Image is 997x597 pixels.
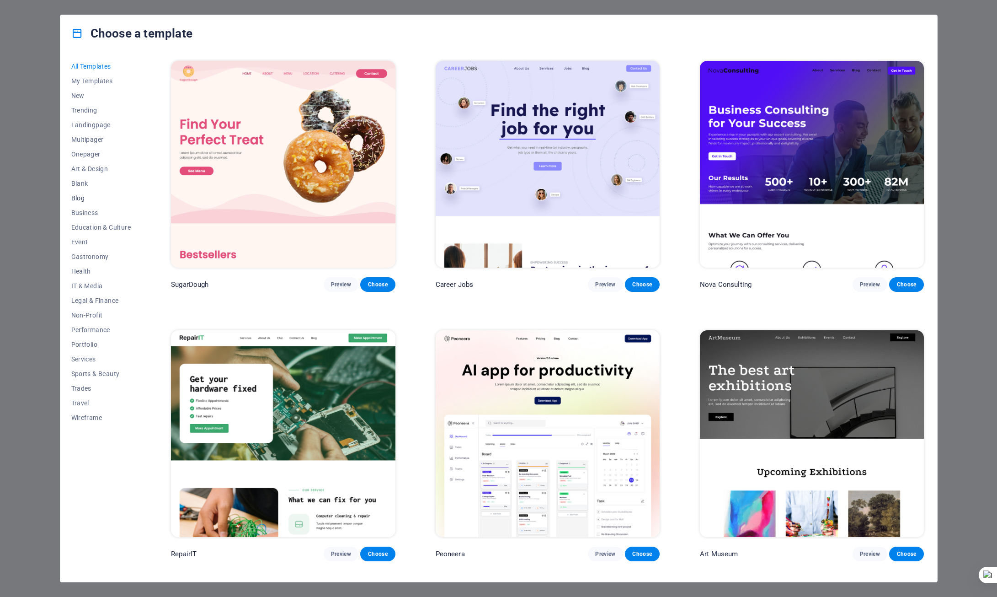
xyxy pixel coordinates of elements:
img: SugarDough [171,61,395,268]
p: Career Jobs [436,280,474,289]
img: Peoneera [436,330,660,537]
span: Preview [595,281,615,288]
button: Preview [324,277,358,292]
span: Choose [368,550,388,558]
span: Health [71,268,131,275]
button: Event [71,235,131,249]
span: Preview [860,550,880,558]
span: Services [71,355,131,363]
button: Education & Culture [71,220,131,235]
span: Choose [896,281,917,288]
button: Choose [625,277,660,292]
img: Nova Consulting [700,61,924,268]
button: Preview [324,547,358,561]
span: Blog [71,194,131,202]
span: Trending [71,107,131,114]
span: Preview [331,550,351,558]
button: IT & Media [71,279,131,293]
button: My Templates [71,74,131,88]
span: Choose [368,281,388,288]
button: Health [71,264,131,279]
button: Choose [889,547,924,561]
button: Preview [588,277,623,292]
p: RepairIT [171,549,197,559]
span: My Templates [71,77,131,85]
button: Legal & Finance [71,293,131,308]
img: Career Jobs [436,61,660,268]
span: Portfolio [71,341,131,348]
p: Nova Consulting [700,280,752,289]
span: Sports & Beauty [71,370,131,377]
span: IT & Media [71,282,131,290]
button: Multipager [71,132,131,147]
span: Preview [860,281,880,288]
span: Gastronomy [71,253,131,260]
span: Onepager [71,151,131,158]
button: Non-Profit [71,308,131,323]
p: Art Museum [700,549,738,559]
span: Non-Profit [71,312,131,319]
button: Services [71,352,131,366]
button: Gastronomy [71,249,131,264]
button: Blank [71,176,131,191]
button: All Templates [71,59,131,74]
button: Preview [588,547,623,561]
button: Trades [71,381,131,396]
span: Landingpage [71,121,131,129]
span: Wireframe [71,414,131,421]
button: Art & Design [71,161,131,176]
img: Art Museum [700,330,924,537]
span: Preview [595,550,615,558]
button: Business [71,205,131,220]
button: Wireframe [71,410,131,425]
button: Choose [889,277,924,292]
p: Peoneera [436,549,465,559]
button: Portfolio [71,337,131,352]
button: Sports & Beauty [71,366,131,381]
button: Landingpage [71,118,131,132]
button: Onepager [71,147,131,161]
span: Education & Culture [71,224,131,231]
span: Choose [632,550,652,558]
button: Preview [853,277,887,292]
span: New [71,92,131,99]
button: Performance [71,323,131,337]
span: Multipager [71,136,131,143]
button: Preview [853,547,887,561]
span: Choose [632,281,652,288]
button: Blog [71,191,131,205]
span: Business [71,209,131,216]
span: Blank [71,180,131,187]
span: Art & Design [71,165,131,172]
span: Preview [331,281,351,288]
span: Performance [71,326,131,333]
button: Choose [360,547,395,561]
span: Choose [896,550,917,558]
h4: Choose a template [71,26,192,41]
span: Event [71,238,131,246]
img: RepairIT [171,330,395,537]
button: Choose [360,277,395,292]
span: Trades [71,385,131,392]
span: Travel [71,399,131,407]
span: Legal & Finance [71,297,131,304]
p: SugarDough [171,280,208,289]
span: All Templates [71,63,131,70]
button: Trending [71,103,131,118]
button: New [71,88,131,103]
button: Choose [625,547,660,561]
button: Travel [71,396,131,410]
